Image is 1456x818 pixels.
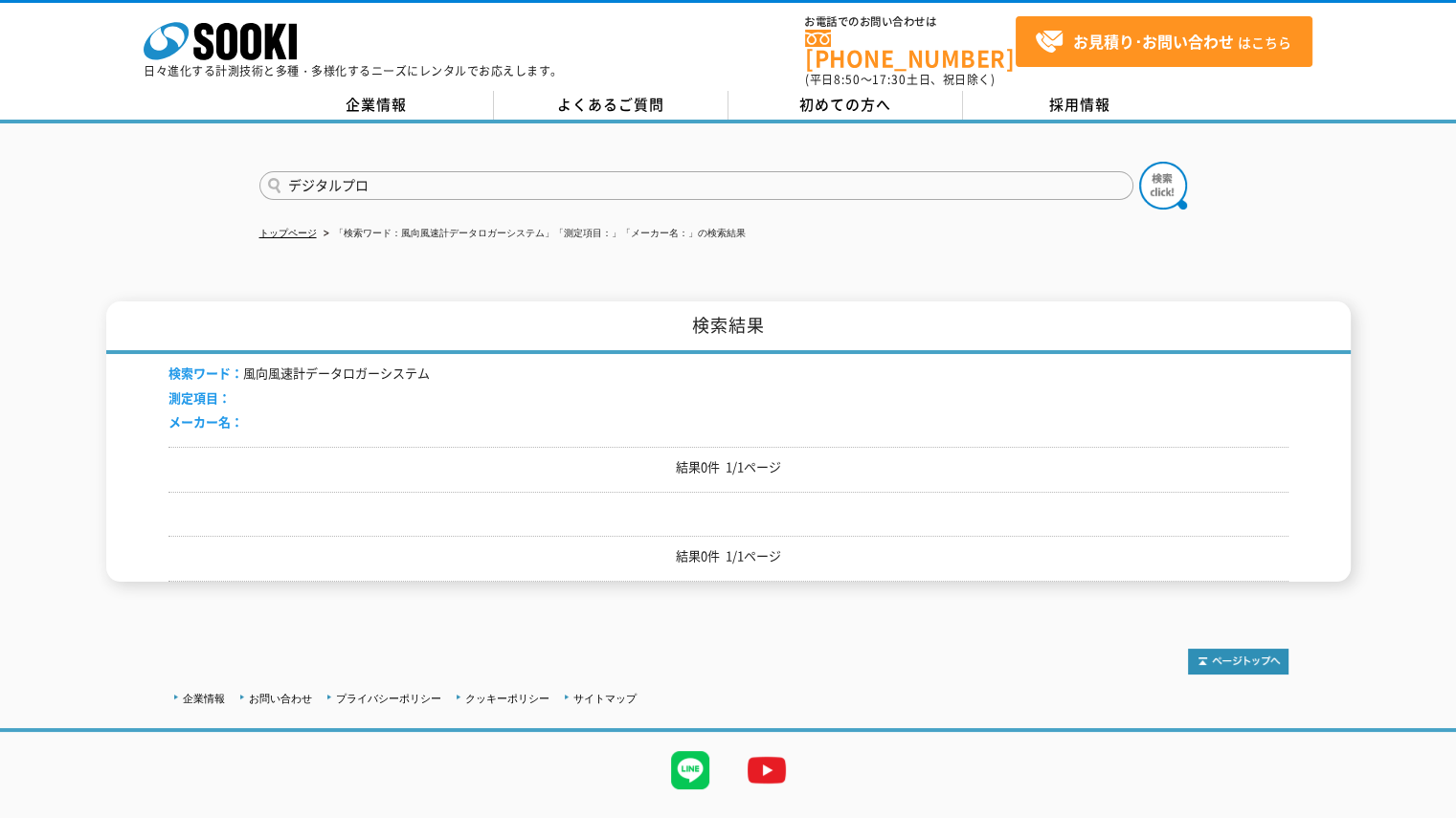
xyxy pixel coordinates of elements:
[144,65,563,77] p: 日々進化する計測技術と多種・多様化するニーズにレンタルでお応えします。
[168,457,1288,477] p: 結果0件 1/1ページ
[465,693,549,704] a: クッキーポリシー
[259,228,317,238] a: トップページ
[652,732,728,808] img: LINE
[728,732,805,808] img: YouTube
[183,693,225,704] a: 企業情報
[168,546,1288,566] p: 結果0件 1/1ページ
[1073,30,1234,53] strong: お見積り･お問い合わせ
[168,364,243,382] span: 検索ワード：
[573,693,637,704] a: サイトマップ
[1188,649,1288,674] img: トップページへ
[249,693,312,704] a: お問い合わせ
[168,388,231,407] span: 測定項目：
[336,693,441,704] a: プライバシーポリシー
[259,91,494,120] a: 企業情報
[834,71,861,88] span: 8:50
[963,91,1198,120] a: 採用情報
[805,30,1016,69] a: [PHONE_NUMBER]
[872,71,907,88] span: 17:30
[1139,162,1187,210] img: btn_search.png
[1035,28,1291,56] span: はこちら
[168,412,243,431] span: メーカー名：
[320,224,746,244] li: 「検索ワード：風向風速計データロガーシステム」「測定項目：」「メーカー名：」の検索結果
[805,16,1016,28] span: お電話でのお問い合わせは
[799,94,891,115] span: 初めての方へ
[106,301,1351,354] h1: 検索結果
[805,71,995,88] span: (平日 ～ 土日、祝日除く)
[494,91,728,120] a: よくあるご質問
[728,91,963,120] a: 初めての方へ
[168,364,430,384] li: 風向風速計データロガーシステム
[1016,16,1312,67] a: お見積り･お問い合わせはこちら
[259,171,1133,200] input: 商品名、型式、NETIS番号を入力してください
